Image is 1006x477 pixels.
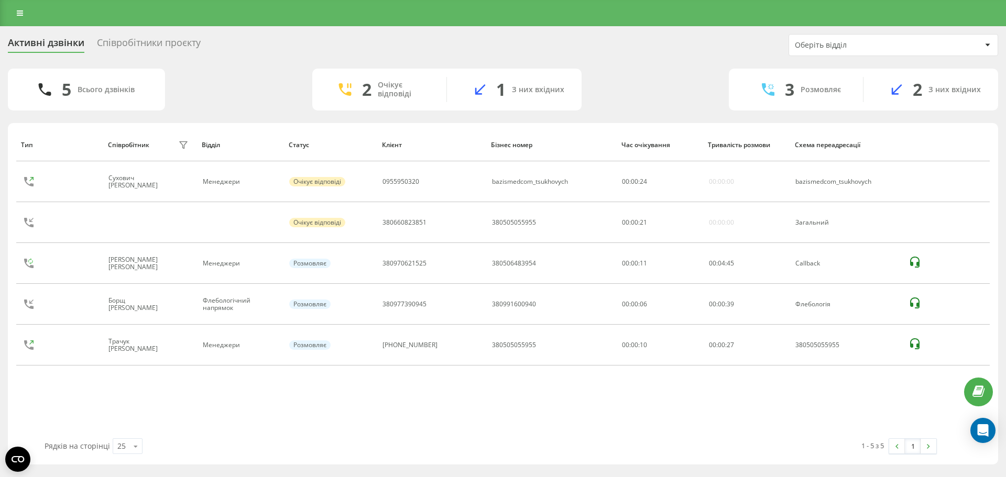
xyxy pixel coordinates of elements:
[621,141,698,149] div: Час очікування
[727,259,734,268] span: 45
[905,439,921,453] a: 1
[492,260,536,267] div: 380506483954
[378,81,431,98] div: Очікує відповіді
[727,299,734,308] span: 39
[492,219,536,226] div: 380505055955
[289,259,331,268] div: Розмовляє
[382,301,427,308] div: 380977390945
[622,341,697,349] div: 00:00:10
[108,141,149,149] div: Співробітник
[78,85,135,94] div: Всього дзвінків
[785,80,794,99] div: 3
[640,177,647,186] span: 24
[795,301,897,308] div: Флебологія
[45,441,110,451] span: Рядків на сторінці
[640,218,647,227] span: 21
[97,37,201,53] div: Співробітники проєкту
[795,219,897,226] div: Загальний
[492,301,536,308] div: 380991600940
[709,341,734,349] div: : :
[622,218,629,227] span: 00
[289,141,373,149] div: Статус
[622,219,647,226] div: : :
[631,218,638,227] span: 00
[709,340,716,349] span: 00
[362,80,371,99] div: 2
[801,85,841,94] div: Розмовляє
[108,174,176,190] div: Сухович [PERSON_NAME]
[108,297,176,312] div: Борщ [PERSON_NAME]
[622,301,697,308] div: 00:00:06
[718,299,725,308] span: 00
[709,178,734,185] div: 00:00:00
[21,141,98,149] div: Тип
[382,260,427,267] div: 380970621525
[289,340,331,350] div: Розмовляє
[492,341,536,349] div: 380505055955
[708,141,785,149] div: Тривалість розмови
[622,178,647,185] div: : :
[382,341,438,349] div: [PHONE_NUMBER]
[861,440,884,451] div: 1 - 5 з 5
[108,338,176,353] div: Трачук [PERSON_NAME]
[795,260,897,267] div: Callback
[795,178,897,185] div: bazismedcom_tsukhovych
[203,297,278,312] div: Флебологічний напрямок
[622,260,697,267] div: 00:00:11
[491,141,611,149] div: Бізнес номер
[289,299,331,309] div: Розмовляє
[289,218,345,227] div: Очікує відповіді
[5,447,30,472] button: Open CMP widget
[718,340,725,349] span: 00
[108,256,176,271] div: [PERSON_NAME] [PERSON_NAME]
[117,441,126,451] div: 25
[512,85,564,94] div: З них вхідних
[496,80,506,99] div: 1
[913,80,922,99] div: 2
[709,301,734,308] div: : :
[382,141,482,149] div: Клієнт
[727,340,734,349] span: 27
[709,259,716,268] span: 00
[8,37,84,53] div: Активні дзвінки
[928,85,981,94] div: З них вхідних
[631,177,638,186] span: 00
[795,41,920,50] div: Оберіть відділ
[62,80,71,99] div: 5
[709,219,734,226] div: 00:00:00
[203,341,278,349] div: Менеджери
[970,418,996,443] div: Open Intercom Messenger
[203,178,278,185] div: Менеджери
[709,299,716,308] span: 00
[289,177,345,186] div: Очікує відповіді
[492,178,568,185] div: bazismedcom_tsukhovych
[382,219,427,226] div: 380660823851
[382,178,419,185] div: 0955950320
[718,259,725,268] span: 04
[795,341,897,349] div: 380505055955
[795,141,899,149] div: Схема переадресації
[203,260,278,267] div: Менеджери
[709,260,734,267] div: : :
[622,177,629,186] span: 00
[202,141,279,149] div: Відділ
